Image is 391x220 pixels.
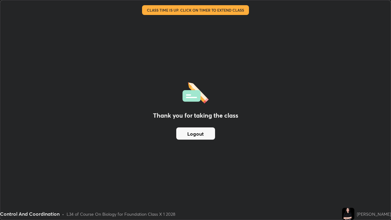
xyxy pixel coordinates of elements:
[176,127,215,140] button: Logout
[357,211,391,217] div: [PERSON_NAME]
[67,211,175,217] div: L34 of Course On Biology for Foundation Class X 1 2028
[62,211,64,217] div: •
[342,208,354,220] img: d9d8bfb0901b438ca4ed91f34abb5a86.jpg
[153,111,238,120] h2: Thank you for taking the class
[182,80,209,104] img: offlineFeedback.1438e8b3.svg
